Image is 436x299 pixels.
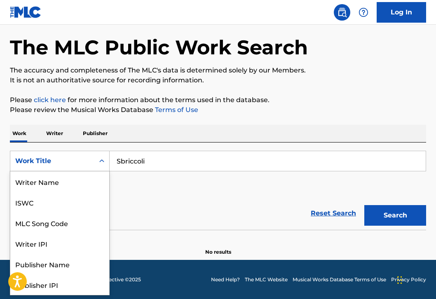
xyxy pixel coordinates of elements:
a: The MLC Website [245,276,288,283]
a: Public Search [334,4,350,21]
div: Writer Name [10,171,109,192]
div: Publisher Name [10,254,109,274]
p: Writer [44,125,66,142]
a: Need Help? [211,276,240,283]
form: Search Form [10,151,426,230]
a: Log In [377,2,426,23]
p: Please review the Musical Works Database [10,105,426,115]
p: Publisher [80,125,110,142]
div: Publisher IPI [10,274,109,295]
a: Terms of Use [153,106,198,114]
img: help [359,7,368,17]
button: Search [364,205,426,226]
a: click here [34,96,66,104]
p: Please for more information about the terms used in the database. [10,95,426,105]
div: Drag [397,268,402,292]
div: MLC Song Code [10,213,109,233]
p: It is not an authoritative source for recording information. [10,75,426,85]
div: Writer IPI [10,233,109,254]
a: Reset Search [307,204,360,222]
p: The accuracy and completeness of The MLC's data is determined solely by our Members. [10,65,426,75]
div: Work Title [15,156,89,166]
h1: The MLC Public Work Search [10,35,308,60]
p: No results [205,238,231,256]
p: Work [10,125,29,142]
a: Privacy Policy [391,276,426,283]
div: Help [355,4,372,21]
div: ISWC [10,192,109,213]
iframe: Chat Widget [395,259,436,299]
a: Musical Works Database Terms of Use [293,276,386,283]
img: MLC Logo [10,6,42,18]
img: search [337,7,347,17]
